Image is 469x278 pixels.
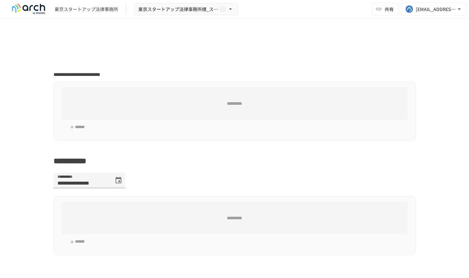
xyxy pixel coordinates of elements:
[385,6,394,13] span: 共有
[55,6,118,13] div: 東京スタートアップ法律事務所
[134,3,238,16] button: 東京スタートアップ法律事務所様_スポットサポート
[401,3,466,16] button: [EMAIL_ADDRESS][DOMAIN_NAME]
[372,3,399,16] button: 共有
[8,4,49,14] img: logo-default@2x-9cf2c760.svg
[416,5,456,13] div: [EMAIL_ADDRESS][DOMAIN_NAME]
[138,5,218,13] span: 東京スタートアップ法律事務所様_スポットサポート
[112,174,125,187] button: Choose date, selected date is 2025年9月9日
